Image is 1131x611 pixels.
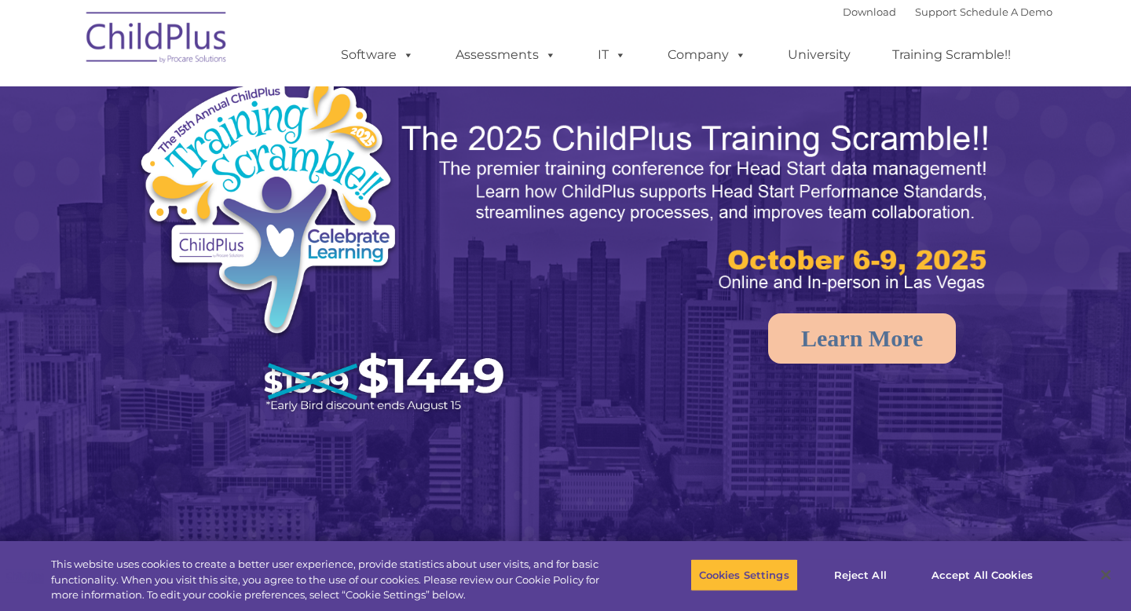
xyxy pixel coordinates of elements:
button: Close [1089,558,1123,592]
a: Learn More [768,313,956,364]
a: IT [582,39,642,71]
a: University [772,39,866,71]
font: | [843,5,1052,18]
button: Reject All [811,558,910,591]
a: Software [325,39,430,71]
button: Accept All Cookies [923,558,1041,591]
a: Support [915,5,957,18]
img: ChildPlus by Procare Solutions [79,1,236,79]
div: This website uses cookies to create a better user experience, provide statistics about user visit... [51,557,622,603]
button: Cookies Settings [690,558,798,591]
a: Company [652,39,762,71]
a: Training Scramble!! [877,39,1027,71]
a: Assessments [440,39,572,71]
a: Schedule A Demo [960,5,1052,18]
a: Download [843,5,896,18]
